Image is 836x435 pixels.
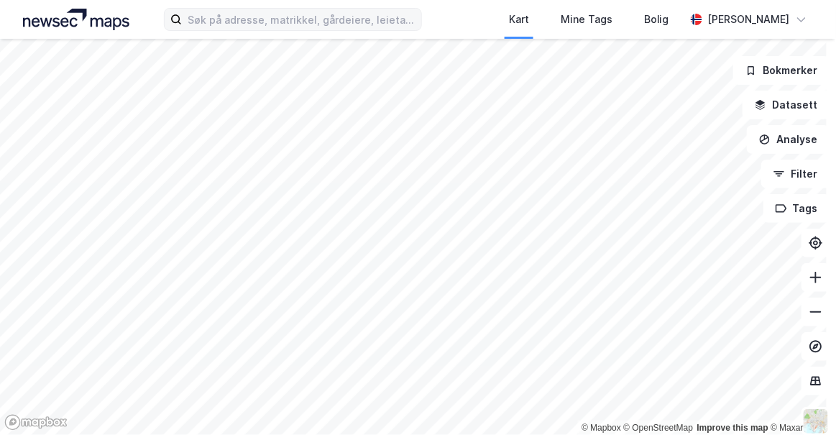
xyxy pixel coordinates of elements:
[708,11,790,28] div: [PERSON_NAME]
[23,9,129,30] img: logo.a4113a55bc3d86da70a041830d287a7e.svg
[764,366,836,435] iframe: Chat Widget
[561,11,612,28] div: Mine Tags
[644,11,669,28] div: Bolig
[509,11,529,28] div: Kart
[182,9,421,30] input: Søk på adresse, matrikkel, gårdeiere, leietakere eller personer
